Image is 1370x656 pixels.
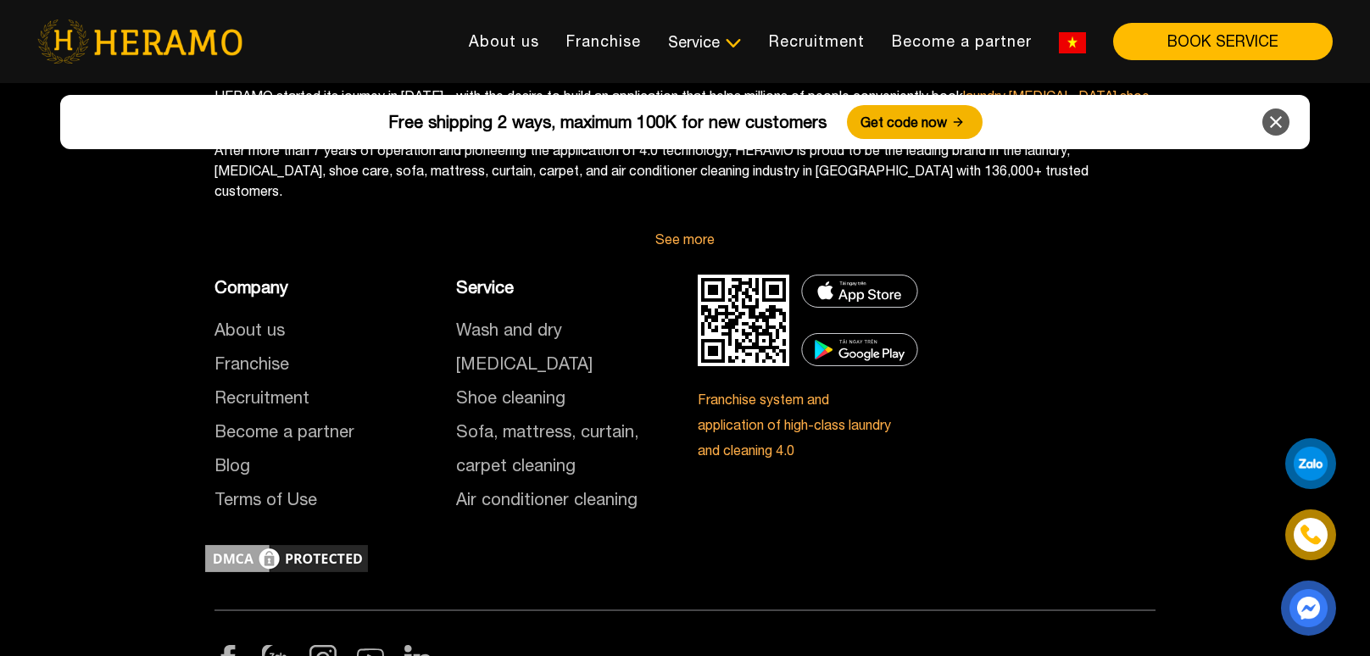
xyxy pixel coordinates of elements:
a: About us [214,320,285,340]
font: Become a partner [892,32,1032,50]
font: Wash and dry [456,320,562,339]
font: Air conditioner cleaning [456,489,638,509]
font: Shoe cleaning [456,387,565,407]
a: Recruitment [755,23,878,59]
a: Air conditioner cleaning [456,489,638,509]
a: About us [455,23,553,59]
font: About us [469,32,539,50]
font: Service [456,277,514,297]
img: DMCA.com Protection Status [801,333,918,366]
a: Franchise [553,23,654,59]
font: Recruitment [769,32,865,50]
font: Become a partner [214,421,354,441]
font: Recruitment [214,387,309,407]
a: Terms of Use [214,489,317,509]
img: vn-flag.png [1059,32,1086,53]
img: DMCA.com Protection Status [202,542,371,575]
a: See more [655,231,715,247]
img: phone-icon [1298,522,1323,548]
font: Franchise [566,32,641,50]
a: [MEDICAL_DATA] [456,353,593,374]
a: Become a partner [214,421,354,442]
font: [MEDICAL_DATA] [456,353,593,373]
a: Shoe cleaning [456,387,565,408]
img: DMCA.com Protection Status [698,275,789,366]
a: Blog [214,455,250,475]
a: Become a partner [878,23,1045,59]
img: DMCA.com Protection Status [801,275,918,308]
font: BOOK SERVICE [1167,32,1278,50]
font: After more than 7 years of operation and pioneering the application of 4.0 technology, HERAMO is ... [214,142,1089,198]
a: BOOK SERVICE [1100,34,1333,49]
img: subToggleIcon [724,35,742,52]
font: Get code now [860,114,947,130]
a: Sofa, mattress, curtain, carpet cleaning [456,421,638,475]
a: Recruitment [214,387,309,408]
a: phone-icon [1287,511,1334,559]
a: Franchise system and application of high-class laundry and cleaning 4.0 [698,390,891,459]
button: BOOK SERVICE [1113,23,1333,60]
font: Company [214,277,288,297]
font: About us [214,320,285,339]
font: Terms of Use [214,489,317,509]
a: Wash and dry [456,320,562,340]
a: DMCA.com Protection Status [202,549,371,564]
font: Franchise system and application of high-class laundry and cleaning 4.0 [698,392,891,458]
font: Franchise [214,353,289,373]
font: Free shipping 2 ways, maximum 100K for new customers [388,112,827,131]
font: Service [668,33,720,51]
img: heramo-logo.png [37,19,242,64]
a: Franchise [214,353,289,374]
button: Get code now [847,105,983,139]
